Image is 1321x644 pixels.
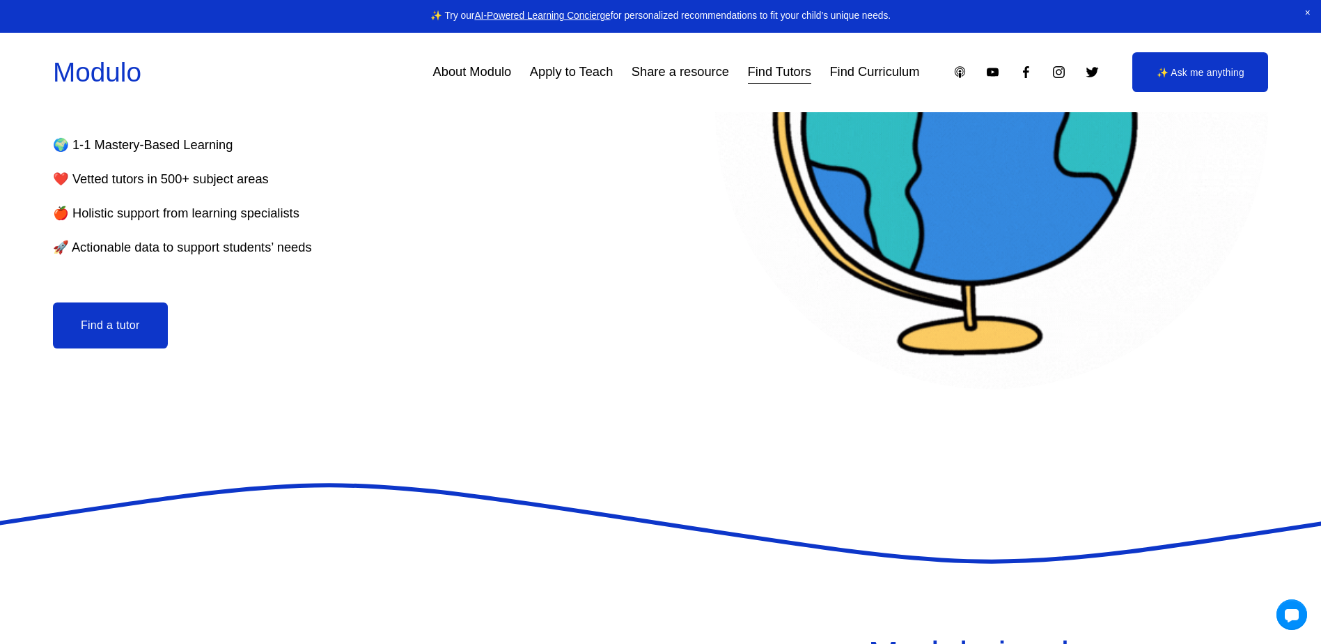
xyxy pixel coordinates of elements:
button: Find a tutor [53,302,168,348]
a: Find Tutors [748,59,811,85]
a: Modulo [53,57,141,87]
p: 🚀 Actionable data to support students’ needs [53,236,555,259]
a: Find Curriculum [829,59,919,85]
a: Facebook [1019,65,1033,79]
a: Share a resource [632,59,729,85]
a: Instagram [1052,65,1066,79]
a: Apple Podcasts [953,65,967,79]
p: 🌍 1-1 Mastery-Based Learning [53,134,555,157]
a: Apply to Teach [530,59,613,85]
a: YouTube [985,65,1000,79]
p: ❤️ Vetted tutors in 500+ subject areas [53,168,555,191]
a: Twitter [1085,65,1100,79]
p: 🍎 Holistic support from learning specialists [53,202,555,225]
a: ✨ Ask me anything [1132,52,1268,92]
a: About Modulo [433,59,512,85]
a: AI-Powered Learning Concierge [474,10,610,21]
